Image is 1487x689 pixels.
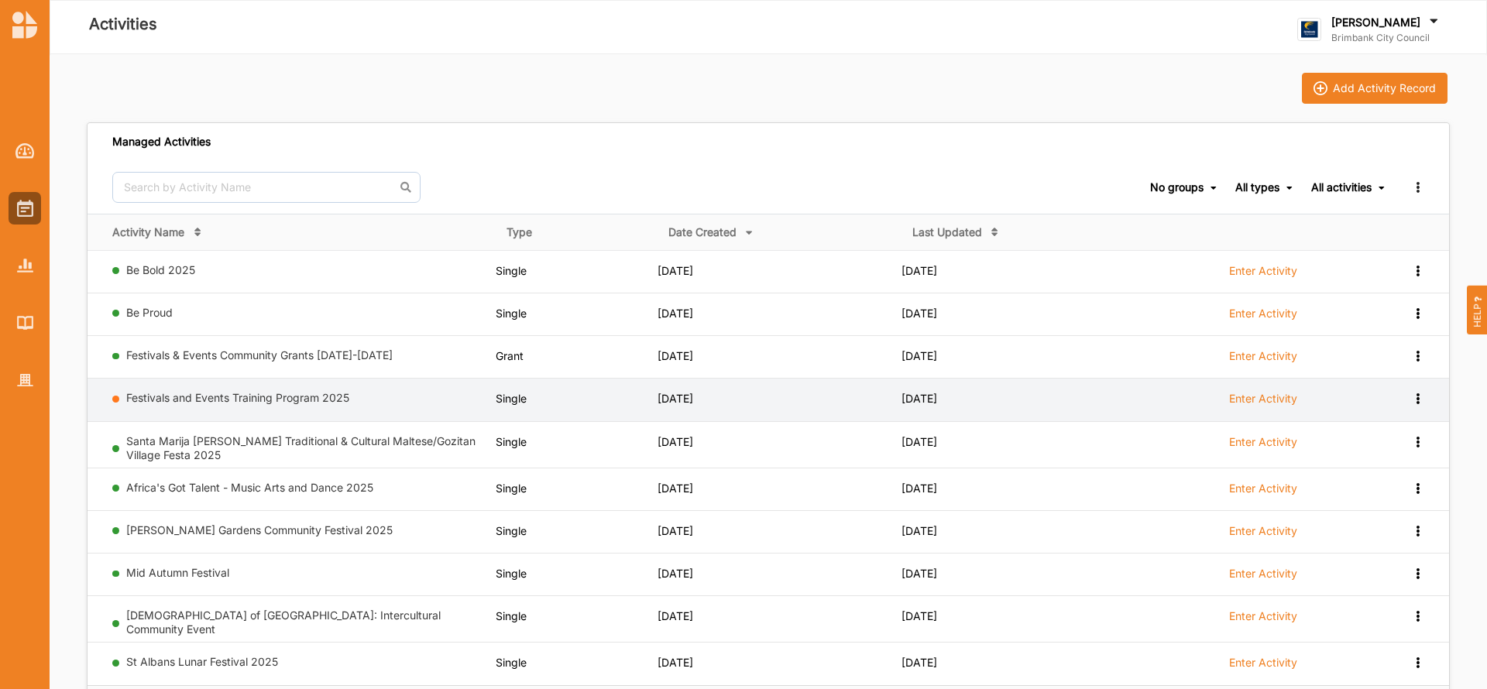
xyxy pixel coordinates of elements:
[1229,434,1297,458] a: Enter Activity
[901,307,937,320] span: [DATE]
[112,225,184,239] div: Activity Name
[912,225,982,239] div: Last Updated
[1314,81,1327,95] img: icon
[1229,391,1297,414] a: Enter Activity
[1229,263,1297,286] a: Enter Activity
[496,307,527,320] span: Single
[1311,180,1372,194] div: All activities
[658,609,693,622] span: [DATE]
[658,482,693,495] span: [DATE]
[1229,655,1297,678] a: Enter Activity
[496,435,527,448] span: Single
[496,214,658,250] th: Type
[496,482,527,495] span: Single
[9,192,41,225] a: Activities
[89,12,157,37] label: Activities
[901,656,937,669] span: [DATE]
[1229,349,1297,363] label: Enter Activity
[901,349,937,362] span: [DATE]
[9,135,41,167] a: Dashboard
[496,264,527,277] span: Single
[1297,18,1321,42] img: logo
[126,306,173,319] a: Be Proud
[658,264,693,277] span: [DATE]
[1235,180,1279,194] div: All types
[17,316,33,329] img: Library
[496,392,527,405] span: Single
[901,609,937,622] span: [DATE]
[1229,306,1297,329] a: Enter Activity
[1229,608,1297,632] a: Enter Activity
[15,143,35,159] img: Dashboard
[658,567,693,580] span: [DATE]
[1229,435,1297,449] label: Enter Activity
[1150,180,1204,194] div: No groups
[9,307,41,339] a: Library
[1229,609,1297,623] label: Enter Activity
[1333,81,1436,95] div: Add Activity Record
[1229,481,1297,504] a: Enter Activity
[126,348,393,362] a: Festivals & Events Community Grants [DATE]-[DATE]
[9,249,41,282] a: Reports
[126,566,229,579] a: Mid Autumn Festival
[1229,524,1297,538] label: Enter Activity
[126,655,278,668] a: St Albans Lunar Festival 2025
[901,435,937,448] span: [DATE]
[1229,392,1297,406] label: Enter Activity
[668,225,737,239] div: Date Created
[1229,656,1297,670] label: Enter Activity
[901,392,937,405] span: [DATE]
[496,349,524,362] span: Grant
[126,434,476,461] a: Santa Marija [PERSON_NAME] Traditional & Cultural Maltese/Gozitan Village Festa 2025
[17,374,33,387] img: Organisation
[658,392,693,405] span: [DATE]
[658,656,693,669] span: [DATE]
[496,656,527,669] span: Single
[126,481,373,494] a: Africa's Got Talent - Music Arts and Dance 2025
[1229,264,1297,278] label: Enter Activity
[1302,73,1448,104] button: iconAdd Activity Record
[1229,482,1297,495] label: Enter Activity
[9,364,41,396] a: Organisation
[1229,523,1297,547] a: Enter Activity
[496,524,527,537] span: Single
[901,264,937,277] span: [DATE]
[126,608,441,636] a: [DEMOGRAPHIC_DATA] of [GEOGRAPHIC_DATA]: Intercultural Community Event
[12,11,37,39] img: logo
[126,263,195,276] a: Be Bold 2025
[658,349,693,362] span: [DATE]
[496,567,527,580] span: Single
[1229,566,1297,589] a: Enter Activity
[658,435,693,448] span: [DATE]
[1229,567,1297,581] label: Enter Activity
[17,259,33,272] img: Reports
[496,609,527,622] span: Single
[17,200,33,217] img: Activities
[112,135,211,149] div: Managed Activities
[1229,348,1297,372] a: Enter Activity
[901,524,937,537] span: [DATE]
[126,523,393,536] a: [PERSON_NAME] Gardens Community Festival 2025
[901,482,937,495] span: [DATE]
[901,567,937,580] span: [DATE]
[112,172,421,203] input: Search by Activity Name
[1331,32,1441,44] label: Brimbank City Council
[126,391,349,404] a: Festivals and Events Training Program 2025
[658,307,693,320] span: [DATE]
[658,524,693,537] span: [DATE]
[1331,15,1420,29] label: [PERSON_NAME]
[1229,307,1297,321] label: Enter Activity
